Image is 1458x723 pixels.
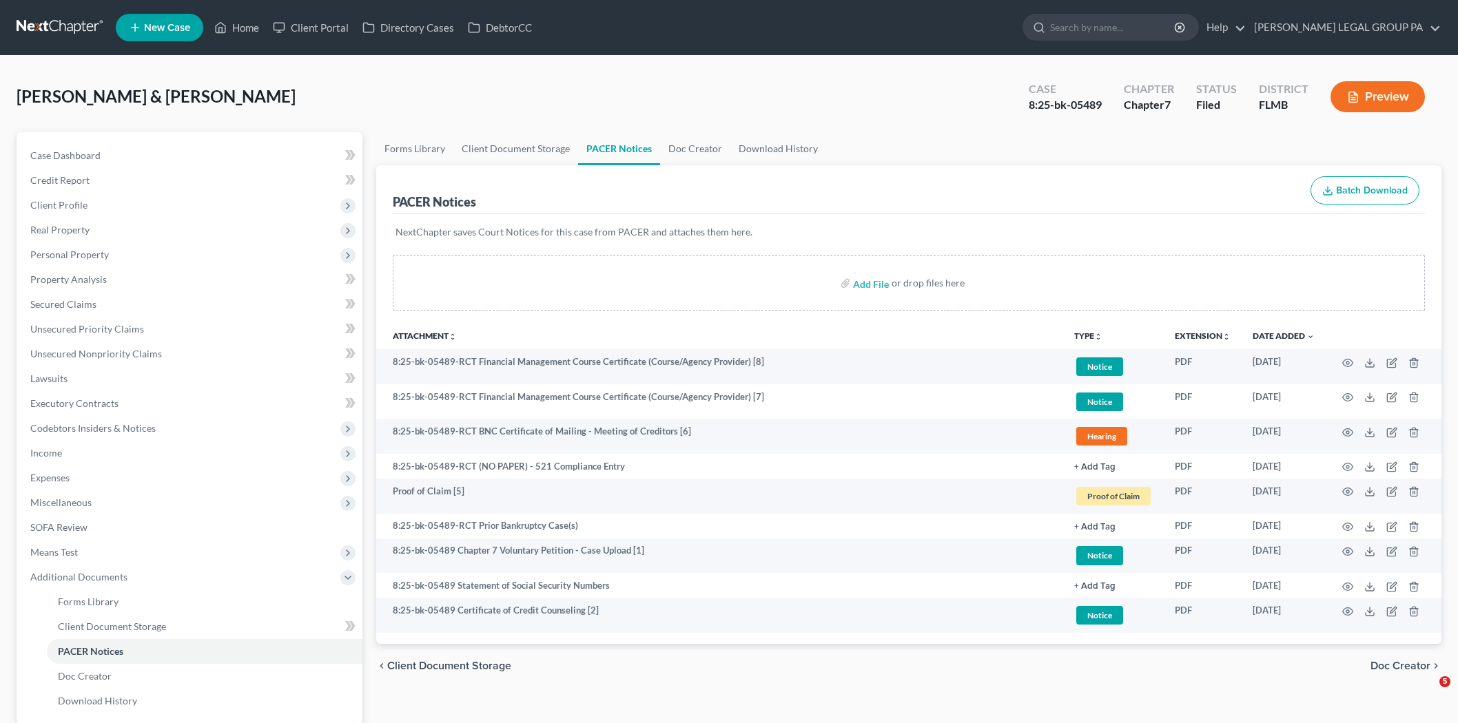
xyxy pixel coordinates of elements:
span: Means Test [30,546,78,558]
td: PDF [1164,514,1242,538]
td: PDF [1164,419,1242,454]
span: Additional Documents [30,571,127,583]
div: FLMB [1259,97,1308,113]
td: [DATE] [1242,419,1326,454]
a: Doc Creator [660,132,730,165]
a: SOFA Review [19,515,362,540]
a: Help [1200,15,1246,40]
a: Hearing [1074,425,1153,448]
p: NextChapter saves Court Notices for this case from PACER and attaches them here. [396,225,1422,239]
td: 8:25-bk-05489-RCT (NO PAPER) - 521 Compliance Entry [376,454,1063,479]
span: Client Profile [30,199,88,211]
a: Extensionunfold_more [1175,331,1231,341]
a: Proof of Claim [1074,485,1153,507]
span: Miscellaneous [30,496,92,508]
span: [PERSON_NAME] & [PERSON_NAME] [17,86,296,106]
div: Chapter [1124,81,1174,97]
a: [PERSON_NAME] LEGAL GROUP PA [1247,15,1441,40]
a: Secured Claims [19,292,362,317]
i: chevron_left [376,660,387,671]
td: [DATE] [1242,598,1326,633]
span: Lawsuits [30,373,68,384]
span: Download History [58,695,137,706]
i: unfold_more [449,333,457,341]
span: Codebtors Insiders & Notices [30,422,156,434]
td: [DATE] [1242,479,1326,514]
span: 5 [1439,676,1450,687]
i: unfold_more [1222,333,1231,341]
span: Credit Report [30,174,90,186]
div: PACER Notices [393,193,476,210]
td: 8:25-bk-05489 Statement of Social Security Numbers [376,573,1063,598]
td: PDF [1164,479,1242,514]
span: Real Property [30,224,90,235]
a: + Add Tag [1074,519,1153,532]
a: Case Dashboard [19,143,362,168]
span: Unsecured Nonpriority Claims [30,348,162,359]
td: [DATE] [1242,349,1326,384]
button: + Add Tag [1074,523,1116,532]
a: Client Portal [266,15,356,40]
a: Directory Cases [356,15,461,40]
td: 8:25-bk-05489 Certificate of Credit Counseling [2] [376,598,1063,633]
td: [DATE] [1242,454,1326,479]
span: PACER Notices [58,645,123,657]
td: PDF [1164,454,1242,479]
span: New Case [144,23,190,33]
a: Home [207,15,266,40]
div: Case [1029,81,1102,97]
button: Preview [1331,81,1425,112]
button: + Add Tag [1074,582,1116,591]
span: Case Dashboard [30,149,101,161]
iframe: Intercom live chat [1411,676,1444,709]
button: Doc Creator chevron_right [1370,660,1441,671]
div: Chapter [1124,97,1174,113]
input: Search by name... [1050,14,1176,40]
td: PDF [1164,598,1242,633]
div: Status [1196,81,1237,97]
button: + Add Tag [1074,463,1116,472]
span: Unsecured Priority Claims [30,323,144,335]
span: Notice [1076,357,1123,376]
a: + Add Tag [1074,460,1153,473]
td: PDF [1164,349,1242,384]
div: 8:25-bk-05489 [1029,97,1102,113]
a: Property Analysis [19,267,362,292]
a: Executory Contracts [19,391,362,416]
span: Secured Claims [30,298,96,310]
i: unfold_more [1094,333,1102,341]
span: Expenses [30,472,70,483]
a: Unsecured Nonpriority Claims [19,342,362,366]
a: Client Document Storage [47,614,362,639]
span: Batch Download [1336,185,1408,196]
a: Client Document Storage [453,132,578,165]
td: Proof of Claim [5] [376,479,1063,514]
span: Personal Property [30,249,109,260]
td: 8:25-bk-05489 Chapter 7 Voluntary Petition - Case Upload [1] [376,538,1063,574]
a: Lawsuits [19,366,362,391]
td: 8:25-bk-05489-RCT Financial Management Course Certificate (Course/Agency Provider) [7] [376,384,1063,419]
span: Client Document Storage [58,620,166,632]
td: 8:25-bk-05489-RCT Financial Management Course Certificate (Course/Agency Provider) [8] [376,349,1063,384]
td: [DATE] [1242,538,1326,574]
a: Forms Library [376,132,453,165]
a: Notice [1074,544,1153,567]
span: Doc Creator [58,670,112,682]
td: PDF [1164,573,1242,598]
span: Doc Creator [1370,660,1430,671]
a: Forms Library [47,589,362,614]
td: PDF [1164,538,1242,574]
div: Filed [1196,97,1237,113]
a: Notice [1074,390,1153,413]
a: + Add Tag [1074,579,1153,592]
a: Attachmentunfold_more [393,331,457,341]
span: Property Analysis [30,273,107,285]
a: Unsecured Priority Claims [19,317,362,342]
button: TYPEunfold_more [1074,332,1102,341]
a: Notice [1074,604,1153,627]
a: Date Added expand_more [1253,331,1315,341]
span: Forms Library [58,596,119,607]
a: Download History [47,689,362,713]
button: Batch Download [1311,176,1419,205]
span: Income [30,447,62,459]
